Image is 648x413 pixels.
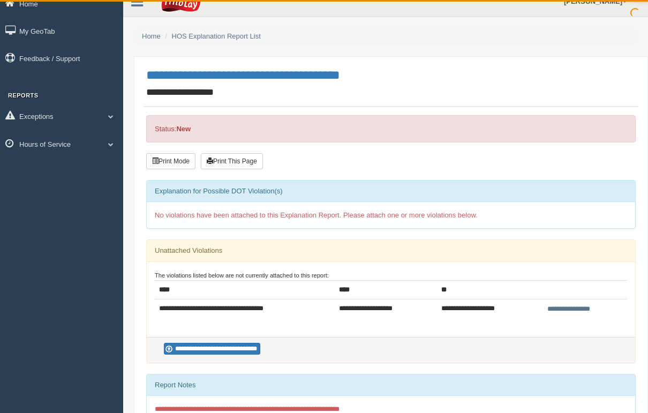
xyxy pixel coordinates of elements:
[147,374,635,396] div: Report Notes
[155,272,329,279] small: The violations listed below are not currently attached to this report:
[172,32,261,40] a: HOS Explanation Report List
[147,181,635,202] div: Explanation for Possible DOT Violation(s)
[201,153,263,169] button: Print This Page
[176,125,191,133] strong: New
[146,115,636,142] div: Status:
[155,211,478,219] span: No violations have been attached to this Explanation Report. Please attach one or more violations...
[147,240,635,261] div: Unattached Violations
[146,153,195,169] button: Print Mode
[142,32,161,40] a: Home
